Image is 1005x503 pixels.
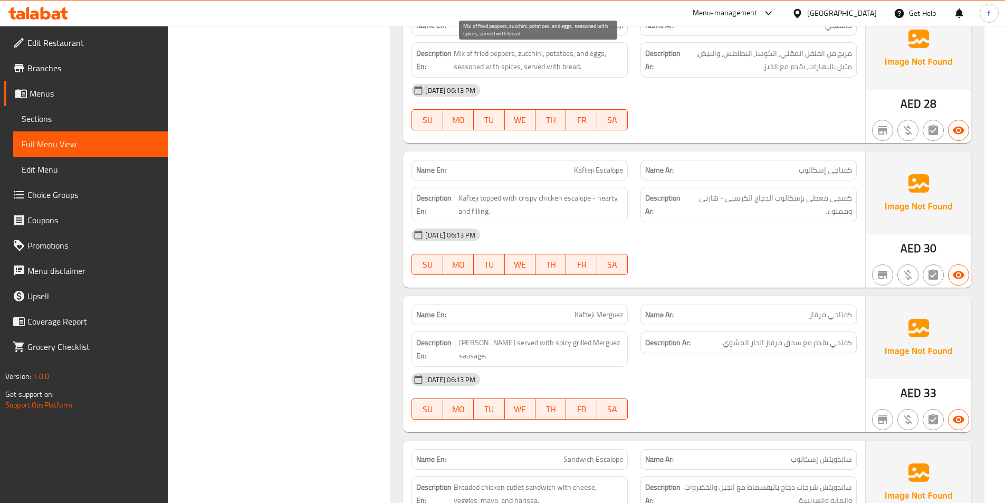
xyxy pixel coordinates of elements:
[458,192,623,217] span: Kafteji topped with crispy chicken escalope - hearty and filling.
[645,192,686,217] strong: Description Ar:
[27,264,159,277] span: Menu disclaimer
[5,398,72,412] a: Support.OpsPlatform
[4,81,168,106] a: Menus
[866,296,971,378] img: Ae5nvW7+0k+MAAAAAElFTkSuQmCC
[416,165,446,176] strong: Name En:
[27,315,159,328] span: Coverage Report
[645,336,691,349] strong: Description Ar:
[4,30,168,55] a: Edit Restaurant
[601,257,624,272] span: SA
[4,55,168,81] a: Branches
[478,112,500,128] span: TU
[30,87,159,100] span: Menus
[901,93,921,114] span: AED
[27,36,159,49] span: Edit Restaurant
[478,402,500,417] span: TU
[924,383,936,403] span: 33
[574,165,623,176] span: Kafteji Escalope
[901,383,921,403] span: AED
[13,106,168,131] a: Sections
[601,112,624,128] span: SA
[22,138,159,150] span: Full Menu View
[948,264,969,286] button: Available
[866,7,971,89] img: Ae5nvW7+0k+MAAAAAElFTkSuQmCC
[923,409,944,430] button: Not has choices
[597,254,628,275] button: SA
[505,109,535,130] button: WE
[825,20,852,31] span: كافتيجي
[509,402,531,417] span: WE
[421,230,480,240] span: [DATE] 06:13 PM
[5,369,31,383] span: Version:
[872,120,893,141] button: Not branch specific item
[688,192,852,217] span: كفتجي مغطى بإسكالوب الدجاج الكرسبي - هارتي ومملوء.
[416,336,457,362] strong: Description En:
[443,398,474,420] button: MO
[509,112,531,128] span: WE
[897,409,918,430] button: Purchased item
[923,120,944,141] button: Not has choices
[4,233,168,258] a: Promotions
[421,86,480,96] span: [DATE] 06:13 PM
[27,214,159,226] span: Coupons
[505,254,535,275] button: WE
[447,112,470,128] span: MO
[535,398,566,420] button: TH
[411,254,443,275] button: SU
[474,398,504,420] button: TU
[27,340,159,353] span: Grocery Checklist
[807,7,877,19] div: [GEOGRAPHIC_DATA]
[948,409,969,430] button: Available
[5,387,54,401] span: Get support on:
[4,334,168,359] a: Grocery Checklist
[897,120,918,141] button: Purchased item
[535,109,566,130] button: TH
[27,62,159,74] span: Branches
[509,257,531,272] span: WE
[563,454,623,465] span: Sandwich Escalope
[540,257,562,272] span: TH
[4,309,168,334] a: Coverage Report
[13,131,168,157] a: Full Menu View
[416,112,438,128] span: SU
[535,254,566,275] button: TH
[872,409,893,430] button: Not branch specific item
[570,402,592,417] span: FR
[22,163,159,176] span: Edit Menu
[22,112,159,125] span: Sections
[948,120,969,141] button: Available
[566,109,597,130] button: FR
[4,258,168,283] a: Menu disclaimer
[693,7,758,20] div: Menu-management
[683,47,852,73] span: مزيج من الفلفل المقلي، الكوسا، البطاطس، والبيض، متبل بالبهارات، يقدم مع الخبز.
[416,309,446,320] strong: Name En:
[416,257,438,272] span: SU
[866,151,971,234] img: Ae5nvW7+0k+MAAAAAElFTkSuQmCC
[443,109,474,130] button: MO
[421,375,480,385] span: [DATE] 06:13 PM
[645,20,674,31] strong: Name Ar:
[443,254,474,275] button: MO
[645,165,674,176] strong: Name Ar:
[416,47,452,73] strong: Description En:
[923,264,944,286] button: Not has choices
[645,47,681,73] strong: Description Ar:
[411,109,443,130] button: SU
[4,207,168,233] a: Coupons
[454,47,623,73] span: Mix of fried peppers, zucchini, potatoes, and eggs, seasoned with spices, served with bread.
[597,109,628,130] button: SA
[416,20,446,31] strong: Name En:
[645,309,674,320] strong: Name Ar:
[601,402,624,417] span: SA
[924,93,936,114] span: 28
[540,402,562,417] span: TH
[505,398,535,420] button: WE
[897,264,918,286] button: Purchased item
[416,454,446,465] strong: Name En:
[597,398,628,420] button: SA
[988,7,990,19] span: f
[570,112,592,128] span: FR
[645,454,674,465] strong: Name Ar:
[27,290,159,302] span: Upsell
[872,264,893,286] button: Not branch specific item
